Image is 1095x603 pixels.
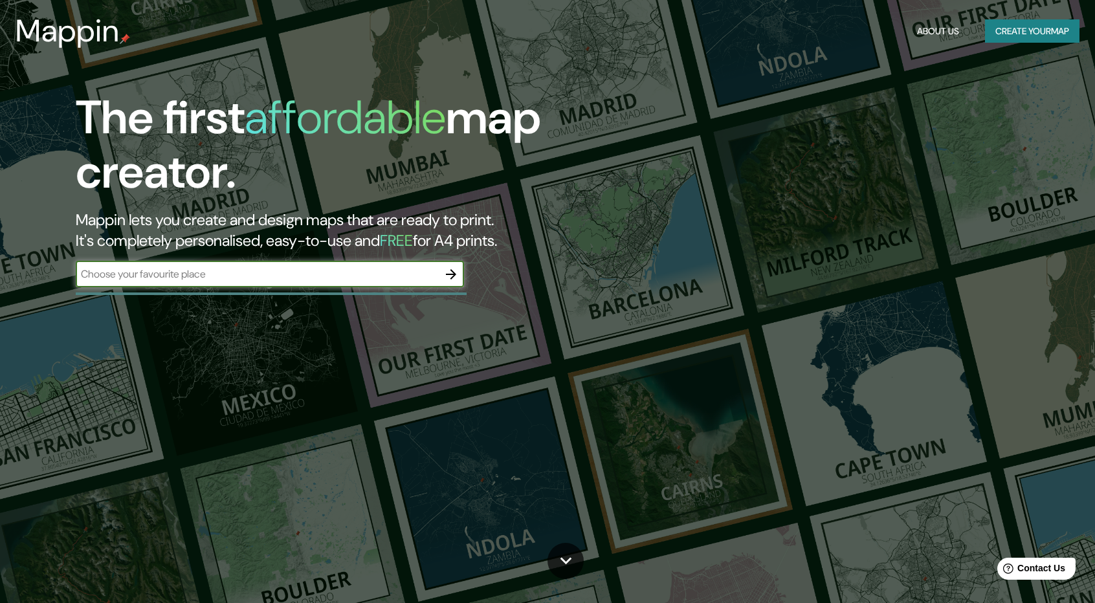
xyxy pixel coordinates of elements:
h1: affordable [245,87,446,148]
button: Create yourmap [985,19,1079,43]
h2: Mappin lets you create and design maps that are ready to print. It's completely personalised, eas... [76,210,623,251]
h5: FREE [380,230,413,250]
input: Choose your favourite place [76,267,438,281]
button: About Us [912,19,964,43]
h3: Mappin [16,13,120,49]
h1: The first map creator. [76,91,623,210]
iframe: Help widget launcher [980,553,1081,589]
img: mappin-pin [120,34,130,44]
